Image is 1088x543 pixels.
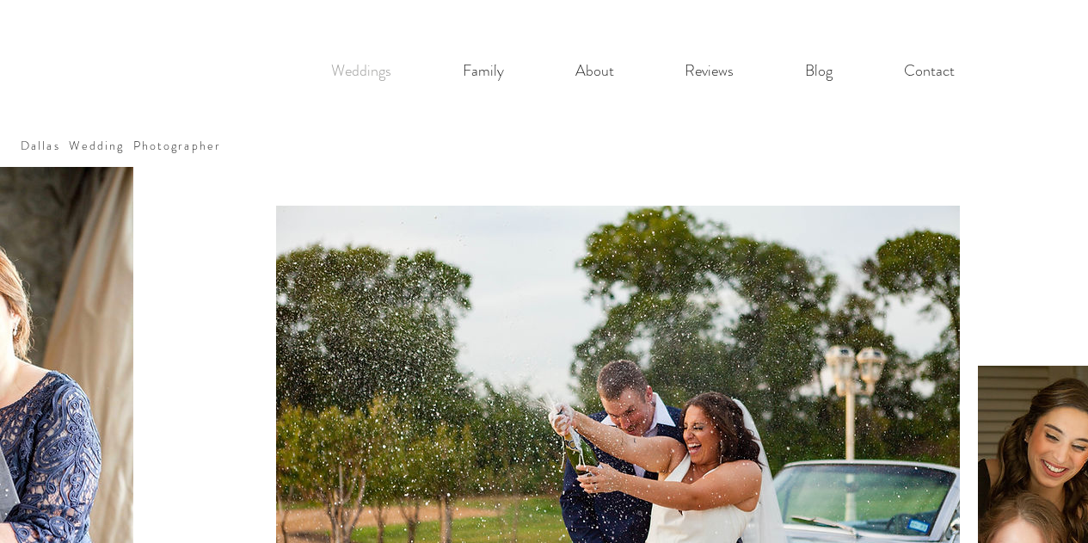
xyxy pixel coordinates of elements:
a: Blog [770,53,869,89]
p: About [567,53,623,89]
a: Contact [869,53,991,89]
p: Contact [895,53,963,89]
a: About [540,53,649,89]
p: Reviews [676,53,742,89]
p: Family [454,53,513,89]
a: Reviews [649,53,770,89]
p: Blog [796,53,841,89]
nav: Site [296,53,991,89]
a: Dallas Wedding Photographer [21,137,221,154]
a: Family [427,53,540,89]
